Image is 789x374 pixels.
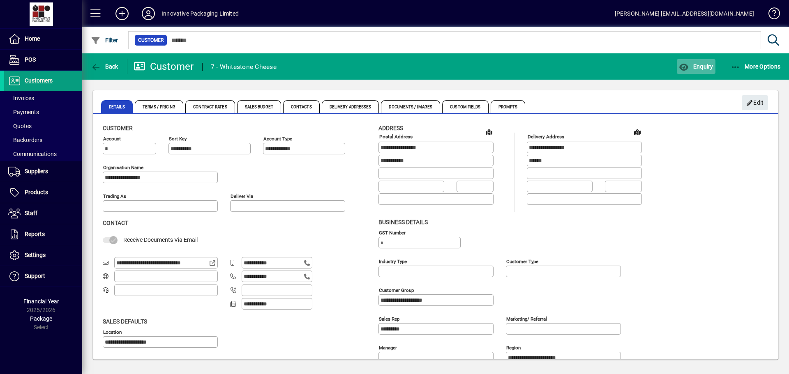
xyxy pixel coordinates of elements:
[506,258,538,264] mat-label: Customer type
[8,137,42,143] span: Backorders
[4,105,82,119] a: Payments
[491,100,526,113] span: Prompts
[91,37,118,44] span: Filter
[103,220,128,226] span: Contact
[4,203,82,224] a: Staff
[4,224,82,245] a: Reports
[103,125,133,131] span: Customer
[185,100,235,113] span: Contract Rates
[482,125,496,138] a: View on map
[322,100,379,113] span: Delivery Addresses
[379,316,399,321] mat-label: Sales rep
[762,2,779,28] a: Knowledge Base
[237,100,281,113] span: Sales Budget
[169,136,187,142] mat-label: Sort key
[211,60,277,73] div: 7 - Whitestone Cheese
[25,189,48,195] span: Products
[101,100,133,113] span: Details
[4,91,82,105] a: Invoices
[30,315,52,322] span: Package
[161,7,239,20] div: Innovative Packaging Limited
[379,344,397,350] mat-label: Manager
[4,119,82,133] a: Quotes
[379,229,406,235] mat-label: GST Number
[4,182,82,203] a: Products
[742,95,768,110] button: Edit
[109,6,135,21] button: Add
[379,258,407,264] mat-label: Industry type
[4,266,82,287] a: Support
[4,50,82,70] a: POS
[631,125,644,138] a: View on map
[25,273,45,279] span: Support
[231,193,253,199] mat-label: Deliver via
[731,63,781,70] span: More Options
[25,77,53,84] span: Customers
[91,63,118,70] span: Back
[25,168,48,174] span: Suppliers
[138,36,164,44] span: Customer
[135,6,161,21] button: Profile
[506,316,547,321] mat-label: Marketing/ Referral
[89,33,120,48] button: Filter
[23,298,59,305] span: Financial Year
[8,109,39,115] span: Payments
[103,136,121,142] mat-label: Account
[381,100,440,113] span: Documents / Images
[134,60,194,73] div: Customer
[679,63,713,70] span: Enquiry
[4,29,82,49] a: Home
[378,219,428,225] span: Business details
[103,329,122,335] mat-label: Location
[103,318,147,325] span: Sales defaults
[25,210,37,216] span: Staff
[25,252,46,258] span: Settings
[746,96,764,110] span: Edit
[4,161,82,182] a: Suppliers
[379,287,414,293] mat-label: Customer group
[378,125,403,131] span: Address
[263,136,292,142] mat-label: Account Type
[103,193,126,199] mat-label: Trading as
[135,100,184,113] span: Terms / Pricing
[283,100,320,113] span: Contacts
[82,59,127,74] app-page-header-button: Back
[442,100,488,113] span: Custom Fields
[123,236,198,243] span: Receive Documents Via Email
[729,59,783,74] button: More Options
[4,133,82,147] a: Backorders
[8,123,32,129] span: Quotes
[89,59,120,74] button: Back
[4,147,82,161] a: Communications
[615,7,754,20] div: [PERSON_NAME] [EMAIL_ADDRESS][DOMAIN_NAME]
[8,95,34,101] span: Invoices
[506,344,521,350] mat-label: Region
[25,35,40,42] span: Home
[4,245,82,266] a: Settings
[25,56,36,63] span: POS
[8,151,57,157] span: Communications
[677,59,715,74] button: Enquiry
[103,165,143,170] mat-label: Organisation name
[25,231,45,237] span: Reports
